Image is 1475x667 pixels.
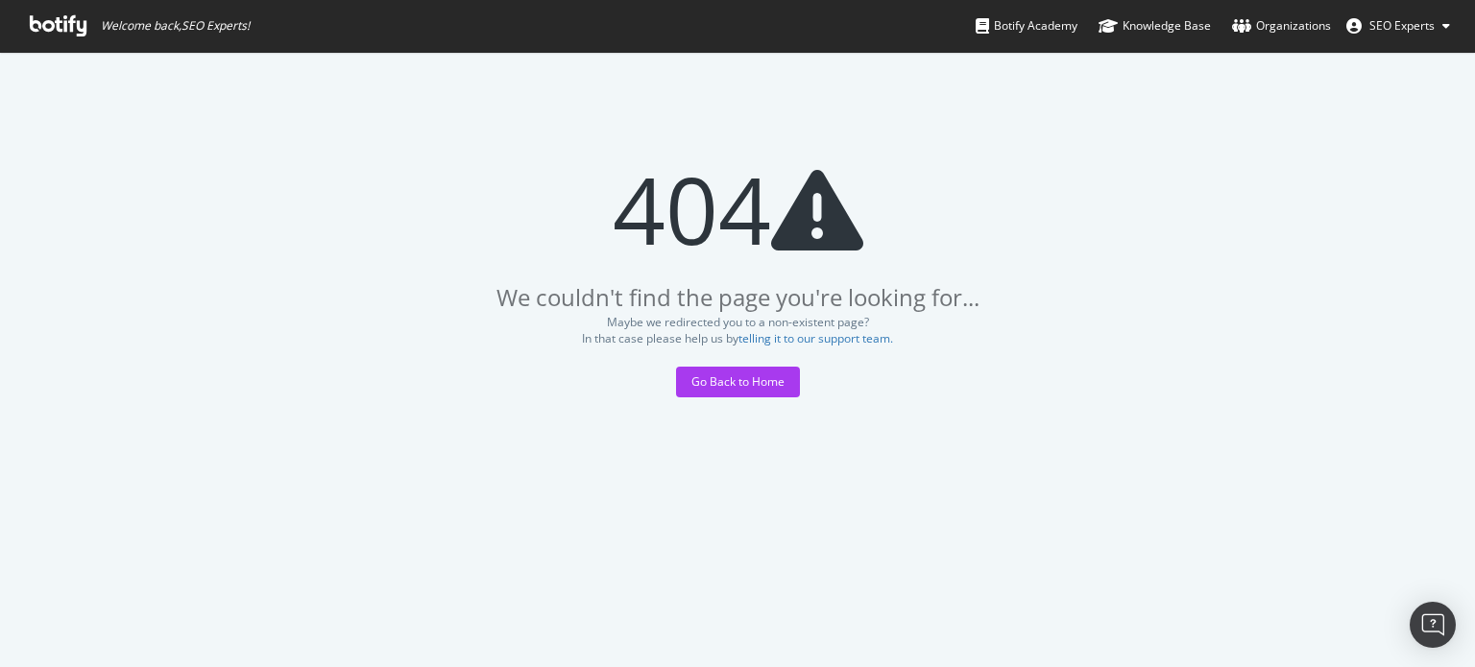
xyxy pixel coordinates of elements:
[101,18,250,34] span: Welcome back, SEO Experts !
[691,373,785,390] div: Go Back to Home
[1410,602,1456,648] div: Open Intercom Messenger
[1232,16,1331,36] div: Organizations
[738,332,893,345] button: telling it to our support team.
[1099,16,1211,36] div: Knowledge Base
[1369,17,1435,34] span: SEO Experts
[676,367,800,397] button: Go Back to Home
[676,373,800,390] a: Go Back to Home
[976,16,1077,36] div: Botify Academy
[1331,11,1465,41] button: SEO Experts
